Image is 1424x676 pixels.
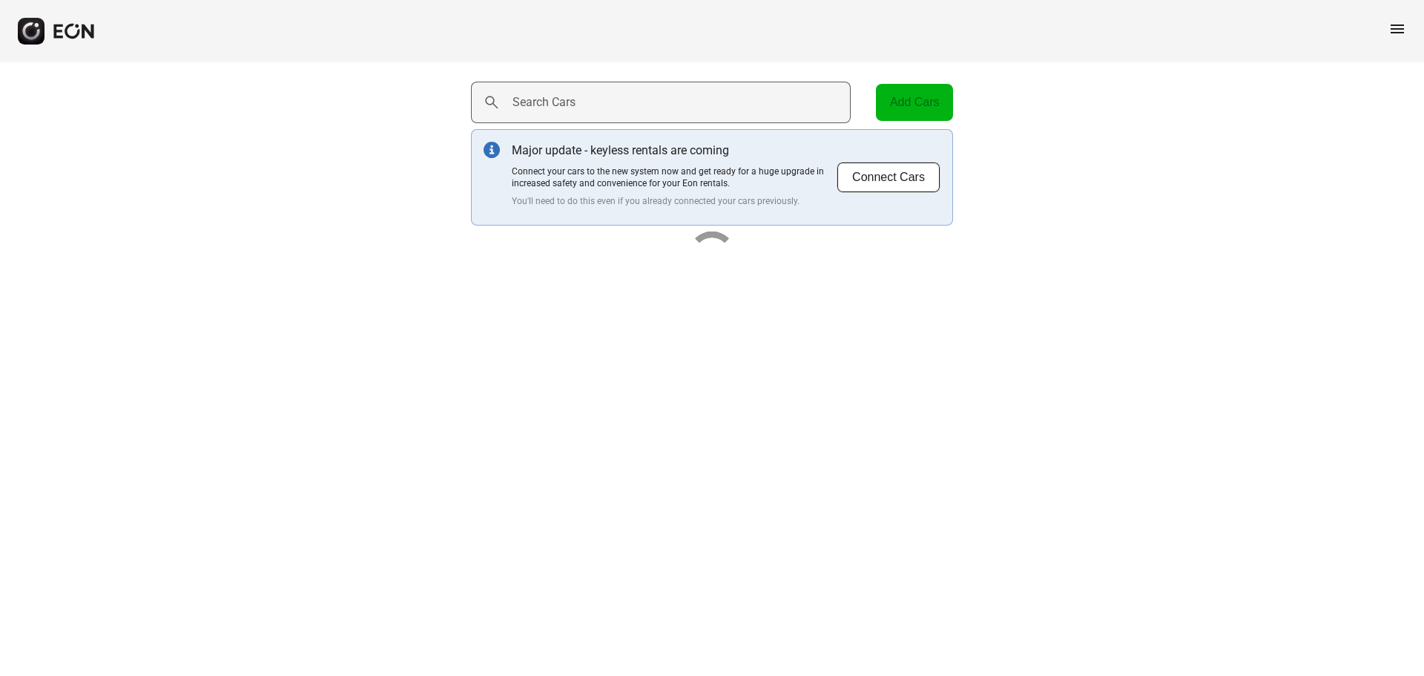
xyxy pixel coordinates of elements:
[512,165,837,189] p: Connect your cars to the new system now and get ready for a huge upgrade in increased safety and ...
[512,142,837,160] p: Major update - keyless rentals are coming
[1388,20,1406,38] span: menu
[512,195,837,207] p: You'll need to do this even if you already connected your cars previously.
[837,162,940,193] button: Connect Cars
[512,93,576,111] label: Search Cars
[484,142,500,158] img: info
